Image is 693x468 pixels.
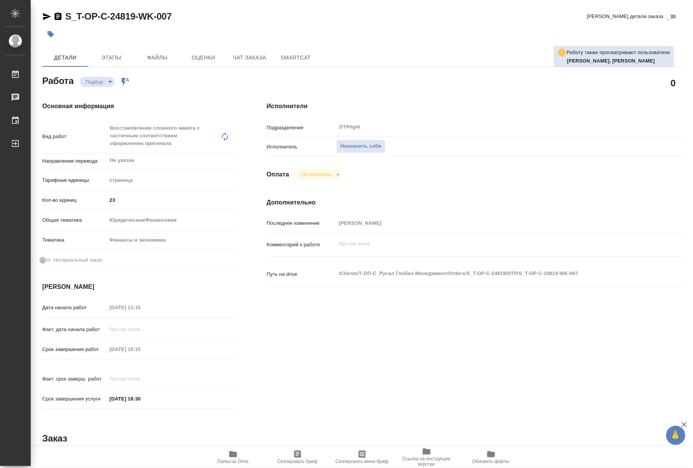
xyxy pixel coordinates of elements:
[42,236,107,244] p: Тематика
[277,53,314,63] span: SmartCat
[341,142,381,151] span: Назначить себя
[107,324,174,335] input: Пустое поле
[42,346,107,353] p: Срок завершения работ
[42,304,107,311] p: Дата начала работ
[459,447,523,468] button: Обновить файлы
[336,218,650,229] input: Пустое поле
[42,12,51,21] button: Скопировать ссылку для ЯМессенджера
[266,102,685,111] h4: Исполнители
[277,459,318,464] span: Скопировать бриф
[330,447,394,468] button: Скопировать мини-бриф
[336,267,650,280] textarea: /Clients/Т-ОП-С_Русал Глобал Менеджмент/Orders/S_T-OP-C-24819/DTP/S_T-OP-C-24819-WK-007
[266,270,336,278] p: Путь на drive
[299,171,333,178] button: Не оплачена
[217,459,249,464] span: Папка на Drive
[65,11,172,21] a: S_T-OP-C-24819-WK-007
[42,216,107,224] p: Общая тематика
[107,302,174,313] input: Пустое поле
[107,393,174,404] input: ✎ Введи что-нибудь
[42,375,107,383] p: Факт. срок заверш. работ
[53,12,63,21] button: Скопировать ссылку
[266,219,336,227] p: Последнее изменение
[47,53,84,63] span: Детали
[185,53,222,63] span: Оценки
[399,456,454,467] span: Ссылка на инструкции верстки
[107,344,174,355] input: Пустое поле
[394,447,459,468] button: Ссылка на инструкции верстки
[336,459,388,464] span: Скопировать мини-бриф
[669,427,682,443] span: 🙏
[201,447,265,468] button: Папка на Drive
[53,256,102,264] span: Нотариальный заказ
[266,170,289,179] h4: Оплата
[336,140,385,153] button: Назначить себя
[107,373,174,384] input: Пустое поле
[42,282,236,292] h4: [PERSON_NAME]
[107,234,236,247] div: Финансы и экономика
[107,214,236,227] div: Юридическая/Финансовая
[266,198,685,207] h4: Дополнительно
[472,459,509,464] span: Обновить файлы
[42,133,107,140] p: Вид работ
[587,13,663,20] span: [PERSON_NAME] детали заказа
[93,53,130,63] span: Этапы
[265,447,330,468] button: Скопировать бриф
[42,102,236,111] h4: Основная информация
[42,26,59,43] button: Добавить тэг
[42,157,107,165] p: Направление перевода
[42,432,67,445] h2: Заказ
[231,53,268,63] span: Чат заказа
[42,196,107,204] p: Кол-во единиц
[266,124,336,132] p: Подразделение
[83,79,106,85] button: Подбор
[139,53,176,63] span: Файлы
[42,395,107,403] p: Срок завершения услуги
[42,73,74,87] h2: Работа
[107,174,236,187] div: страница
[671,76,676,89] h2: 0
[42,176,107,184] p: Тарифные единицы
[107,194,236,206] input: ✎ Введи что-нибудь
[79,77,115,87] div: Подбор
[266,143,336,151] p: Исполнитель
[666,426,685,445] button: 🙏
[42,326,107,333] p: Факт. дата начала работ
[295,169,342,180] div: Подбор
[266,241,336,249] p: Комментарий к работе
